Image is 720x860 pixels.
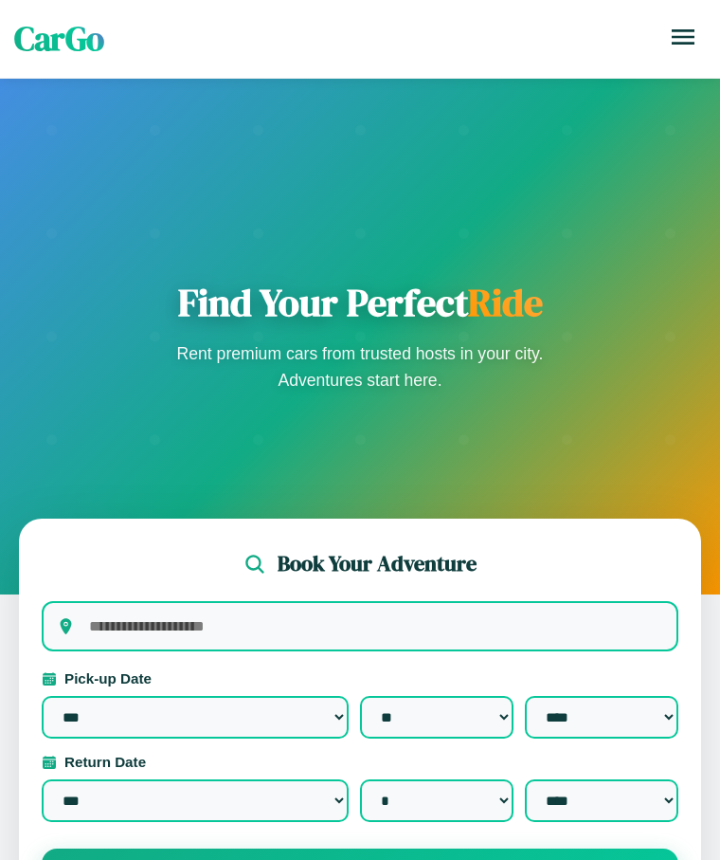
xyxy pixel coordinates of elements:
label: Return Date [42,754,678,770]
label: Pick-up Date [42,670,678,686]
span: Ride [468,277,543,328]
h2: Book Your Adventure [278,549,477,578]
h1: Find Your Perfect [171,280,549,325]
p: Rent premium cars from trusted hosts in your city. Adventures start here. [171,340,549,393]
span: CarGo [14,16,104,62]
